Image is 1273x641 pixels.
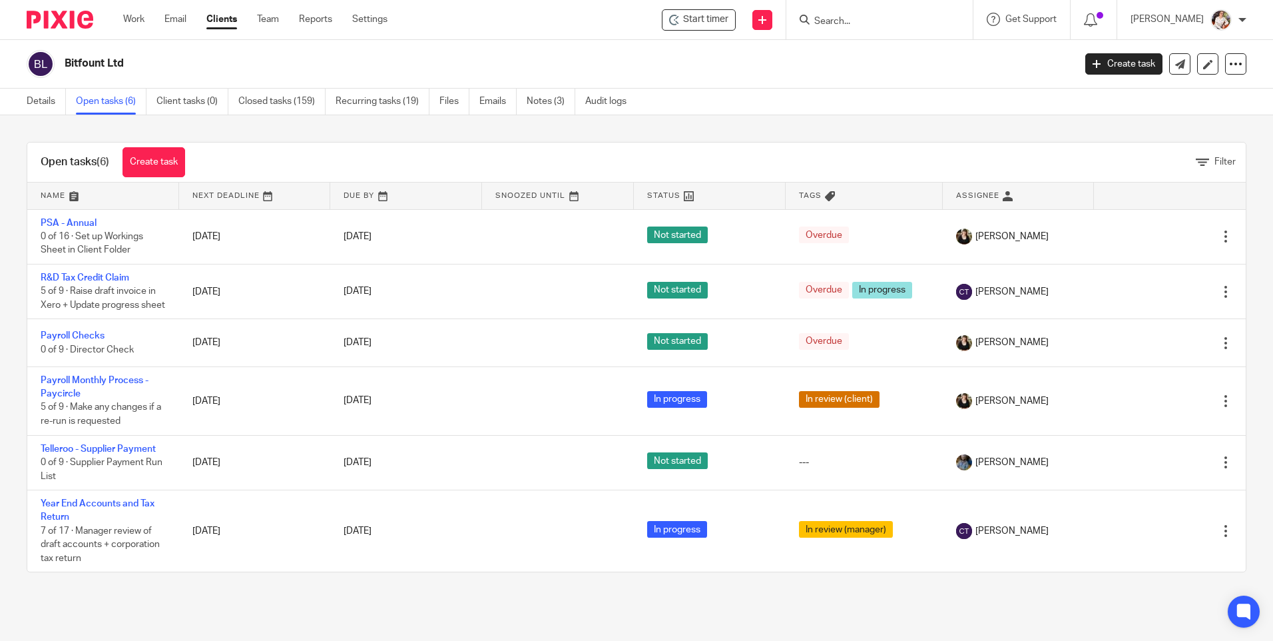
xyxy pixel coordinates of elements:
[344,526,372,536] span: [DATE]
[799,227,849,243] span: Overdue
[41,273,129,283] a: R&D Tax Credit Claim
[1131,13,1204,26] p: [PERSON_NAME]
[344,396,372,406] span: [DATE]
[206,13,237,26] a: Clients
[238,89,326,115] a: Closed tasks (159)
[1210,9,1232,31] img: Kayleigh%20Henson.jpeg
[76,89,146,115] a: Open tasks (6)
[495,192,565,199] span: Snoozed Until
[647,227,708,243] span: Not started
[799,521,893,538] span: In review (manager)
[344,287,372,297] span: [DATE]
[41,499,154,522] a: Year End Accounts and Tax Return
[123,13,144,26] a: Work
[336,89,429,115] a: Recurring tasks (19)
[956,393,972,409] img: Helen%20Campbell.jpeg
[179,264,331,319] td: [DATE]
[647,452,708,469] span: Not started
[1005,15,1057,24] span: Get Support
[975,394,1049,408] span: [PERSON_NAME]
[41,403,161,426] span: 5 of 9 · Make any changes if a re-run is requested
[975,285,1049,299] span: [PERSON_NAME]
[647,391,707,408] span: In progress
[344,458,372,467] span: [DATE]
[156,89,228,115] a: Client tasks (0)
[585,89,636,115] a: Audit logs
[479,89,517,115] a: Emails
[41,155,109,169] h1: Open tasks
[179,490,331,572] td: [DATE]
[647,333,708,350] span: Not started
[975,524,1049,538] span: [PERSON_NAME]
[975,336,1049,349] span: [PERSON_NAME]
[799,282,849,299] span: Overdue
[799,456,929,469] div: ---
[344,338,372,348] span: [DATE]
[956,335,972,351] img: Helen%20Campbell.jpeg
[41,331,105,340] a: Payroll Checks
[527,89,575,115] a: Notes (3)
[65,57,865,71] h2: Bitfount Ltd
[956,284,972,300] img: svg%3E
[179,366,331,435] td: [DATE]
[41,458,162,481] span: 0 of 9 · Supplier Payment Run List
[662,9,736,31] div: Bitfount Ltd
[975,230,1049,243] span: [PERSON_NAME]
[27,11,93,29] img: Pixie
[27,50,55,78] img: svg%3E
[1214,157,1236,167] span: Filter
[975,456,1049,469] span: [PERSON_NAME]
[41,287,165,311] span: 5 of 9 · Raise draft invoice in Xero + Update progress sheet
[41,219,97,228] a: PSA - Annual
[852,282,912,299] span: In progress
[123,147,185,177] a: Create task
[799,391,880,408] span: In review (client)
[647,192,680,199] span: Status
[956,523,972,539] img: svg%3E
[647,282,708,299] span: Not started
[683,13,728,27] span: Start timer
[164,13,186,26] a: Email
[179,435,331,490] td: [DATE]
[41,345,134,354] span: 0 of 9 · Director Check
[41,526,160,563] span: 7 of 17 · Manager review of draft accounts + corporation tax return
[813,16,933,28] input: Search
[799,192,822,199] span: Tags
[299,13,332,26] a: Reports
[352,13,387,26] a: Settings
[41,232,143,255] span: 0 of 16 · Set up Workings Sheet in Client Folder
[179,319,331,366] td: [DATE]
[97,157,109,167] span: (6)
[344,232,372,241] span: [DATE]
[799,333,849,350] span: Overdue
[439,89,469,115] a: Files
[956,454,972,470] img: Jaskaran%20Singh.jpeg
[1085,53,1162,75] a: Create task
[27,89,66,115] a: Details
[41,376,148,398] a: Payroll Monthly Process - Paycircle
[257,13,279,26] a: Team
[956,229,972,245] img: Helen%20Campbell.jpeg
[179,209,331,264] td: [DATE]
[647,521,707,538] span: In progress
[41,444,156,454] a: Telleroo - Supplier Payment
